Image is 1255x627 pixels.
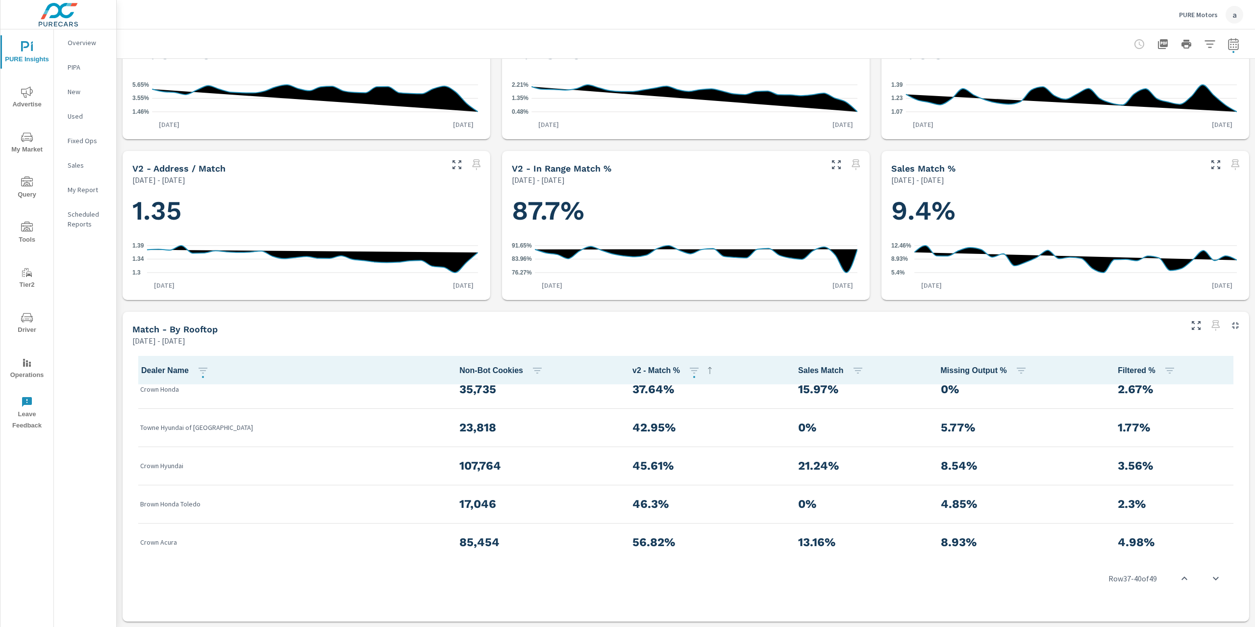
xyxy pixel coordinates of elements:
[632,534,782,551] h3: 56.82%
[132,174,185,186] p: [DATE] - [DATE]
[3,222,50,246] span: Tools
[54,158,116,173] div: Sales
[512,163,611,174] h5: v2 - In Range Match %
[941,534,1103,551] h3: 8.93%
[3,312,50,336] span: Driver
[891,95,903,102] text: 1.23
[459,419,617,436] h3: 23,818
[459,365,547,376] span: Non-Bot Cookies
[0,29,53,435] div: nav menu
[891,256,908,263] text: 8.93%
[941,419,1103,436] h3: 5.77%
[512,242,532,249] text: 91.65%
[1173,567,1196,590] button: scroll to top
[632,381,782,398] h3: 37.64%
[1205,120,1239,129] p: [DATE]
[132,163,226,174] h5: v2 - Address / Match
[512,256,532,263] text: 83.96%
[68,38,108,48] p: Overview
[132,95,149,102] text: 3.55%
[54,84,116,99] div: New
[798,496,925,512] h3: 0%
[512,108,528,115] text: 0.48%
[1153,34,1173,54] button: "Export Report to PDF"
[132,108,149,115] text: 1.46%
[891,242,911,249] text: 12.46%
[1177,34,1196,54] button: Print Report
[891,108,903,115] text: 1.07
[632,419,782,436] h3: 42.95%
[891,194,1239,227] h1: 9.4%
[1205,280,1239,290] p: [DATE]
[3,267,50,291] span: Tier2
[68,160,108,170] p: Sales
[826,280,860,290] p: [DATE]
[1118,534,1231,551] h3: 4.98%
[1208,157,1224,173] button: Make Fullscreen
[132,194,480,227] h1: 1.35
[132,269,141,276] text: 1.3
[54,109,116,124] div: Used
[1188,318,1204,333] button: Make Fullscreen
[512,81,528,88] text: 2.21%
[446,280,480,290] p: [DATE]
[891,174,944,186] p: [DATE] - [DATE]
[848,157,864,173] span: Select a preset date range to save this widget
[512,95,528,102] text: 1.35%
[132,256,144,263] text: 1.34
[140,537,444,547] p: Crown Acura
[1208,318,1224,333] span: Select a preset date range to save this widget
[132,242,144,249] text: 1.39
[132,335,185,347] p: [DATE] - [DATE]
[632,457,782,474] h3: 45.61%
[1118,457,1231,474] h3: 3.56%
[132,81,149,88] text: 5.65%
[469,157,484,173] span: Select a preset date range to save this widget
[68,185,108,195] p: My Report
[535,280,569,290] p: [DATE]
[828,157,844,173] button: Make Fullscreen
[459,534,617,551] h3: 85,454
[632,496,782,512] h3: 46.3%
[1204,567,1228,590] button: scroll to bottom
[68,209,108,229] p: Scheduled Reports
[1118,419,1231,436] h3: 1.77%
[147,280,181,290] p: [DATE]
[1224,34,1243,54] button: Select Date Range
[512,269,532,276] text: 76.27%
[906,120,940,129] p: [DATE]
[1179,10,1218,19] p: PURE Motors
[512,174,565,186] p: [DATE] - [DATE]
[891,163,955,174] h5: Sales Match %
[459,496,617,512] h3: 17,046
[1108,573,1157,584] p: Row 37 - 40 of 49
[54,207,116,231] div: Scheduled Reports
[459,381,617,398] h3: 35,735
[141,365,213,376] span: Dealer Name
[54,182,116,197] div: My Report
[54,133,116,148] div: Fixed Ops
[632,365,716,376] span: v2 - Match %
[68,111,108,121] p: Used
[3,86,50,110] span: Advertise
[459,457,617,474] h3: 107,764
[3,176,50,201] span: Query
[68,62,108,72] p: PIPA
[1118,365,1179,376] span: Filtered %
[1118,496,1231,512] h3: 2.3%
[446,120,480,129] p: [DATE]
[3,357,50,381] span: Operations
[941,457,1103,474] h3: 8.54%
[891,269,905,276] text: 5.4%
[531,120,566,129] p: [DATE]
[826,120,860,129] p: [DATE]
[140,461,444,471] p: Crown Hyundai
[152,120,186,129] p: [DATE]
[512,194,860,227] h1: 87.7%
[140,423,444,432] p: Towne Hyundai of [GEOGRAPHIC_DATA]
[140,384,444,394] p: Crown Honda
[54,35,116,50] div: Overview
[798,534,925,551] h3: 13.16%
[140,499,444,509] p: Brown Honda Toledo
[3,396,50,431] span: Leave Feedback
